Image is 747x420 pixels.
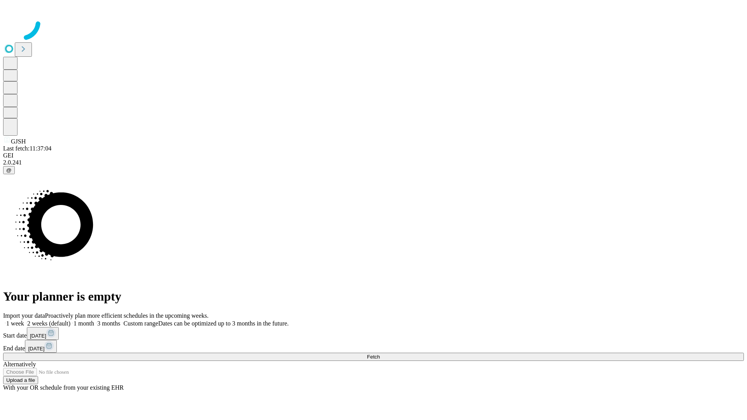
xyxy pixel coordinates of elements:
[3,166,15,174] button: @
[3,361,36,367] span: Alternatively
[158,320,289,327] span: Dates can be optimized up to 3 months in the future.
[11,138,26,145] span: GJSH
[123,320,158,327] span: Custom range
[28,346,44,352] span: [DATE]
[6,320,24,327] span: 1 week
[45,312,209,319] span: Proactively plan more efficient schedules in the upcoming weeks.
[97,320,120,327] span: 3 months
[3,353,744,361] button: Fetch
[367,354,380,360] span: Fetch
[30,333,46,339] span: [DATE]
[74,320,94,327] span: 1 month
[27,327,59,340] button: [DATE]
[3,340,744,353] div: End date
[3,152,744,159] div: GEI
[25,340,57,353] button: [DATE]
[3,159,744,166] div: 2.0.241
[6,167,12,173] span: @
[3,312,45,319] span: Import your data
[3,327,744,340] div: Start date
[3,289,744,304] h1: Your planner is empty
[3,376,38,384] button: Upload a file
[3,384,124,391] span: With your OR schedule from your existing EHR
[3,145,51,152] span: Last fetch: 11:37:04
[27,320,70,327] span: 2 weeks (default)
